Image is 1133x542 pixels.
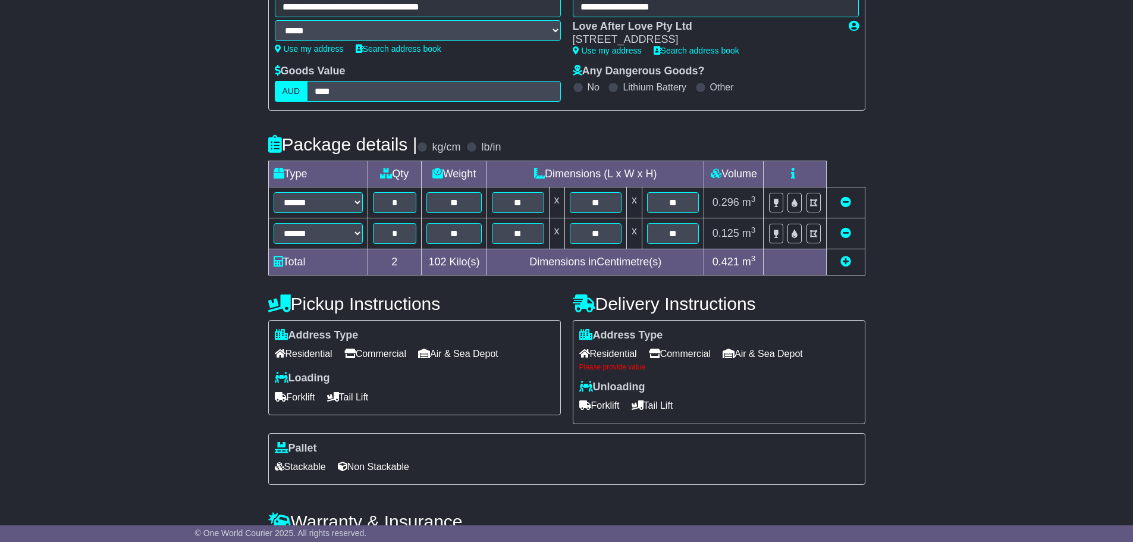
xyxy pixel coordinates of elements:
[275,372,330,385] label: Loading
[344,344,406,363] span: Commercial
[623,82,686,93] label: Lithium Battery
[429,256,447,268] span: 102
[268,512,865,531] h4: Warranty & Insurance
[713,256,739,268] span: 0.421
[422,249,487,275] td: Kilo(s)
[195,528,367,538] span: © One World Courier 2025. All rights reserved.
[275,388,315,406] span: Forklift
[549,218,564,249] td: x
[268,294,561,314] h4: Pickup Instructions
[579,381,645,394] label: Unloading
[432,141,460,154] label: kg/cm
[742,196,756,208] span: m
[632,396,673,415] span: Tail Lift
[588,82,600,93] label: No
[840,256,851,268] a: Add new item
[422,161,487,187] td: Weight
[275,65,346,78] label: Goods Value
[579,396,620,415] span: Forklift
[268,249,368,275] td: Total
[275,458,326,476] span: Stackable
[418,344,498,363] span: Air & Sea Depot
[742,227,756,239] span: m
[751,195,756,203] sup: 3
[338,458,409,476] span: Non Stackable
[549,187,564,218] td: x
[579,363,859,371] div: Please provide value
[275,442,317,455] label: Pallet
[368,249,422,275] td: 2
[368,161,422,187] td: Qty
[487,161,704,187] td: Dimensions (L x W x H)
[723,344,803,363] span: Air & Sea Depot
[710,82,734,93] label: Other
[327,388,369,406] span: Tail Lift
[573,33,837,46] div: [STREET_ADDRESS]
[713,227,739,239] span: 0.125
[654,46,739,55] a: Search address book
[356,44,441,54] a: Search address book
[626,187,642,218] td: x
[275,44,344,54] a: Use my address
[275,344,332,363] span: Residential
[579,329,663,342] label: Address Type
[573,20,837,33] div: Love After Love Pty Ltd
[573,294,865,314] h4: Delivery Instructions
[268,161,368,187] td: Type
[487,249,704,275] td: Dimensions in Centimetre(s)
[626,218,642,249] td: x
[649,344,711,363] span: Commercial
[275,329,359,342] label: Address Type
[481,141,501,154] label: lb/in
[840,196,851,208] a: Remove this item
[840,227,851,239] a: Remove this item
[275,81,308,102] label: AUD
[704,161,764,187] td: Volume
[268,134,418,154] h4: Package details |
[742,256,756,268] span: m
[751,225,756,234] sup: 3
[751,254,756,263] sup: 3
[573,46,642,55] a: Use my address
[713,196,739,208] span: 0.296
[579,344,637,363] span: Residential
[573,65,705,78] label: Any Dangerous Goods?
